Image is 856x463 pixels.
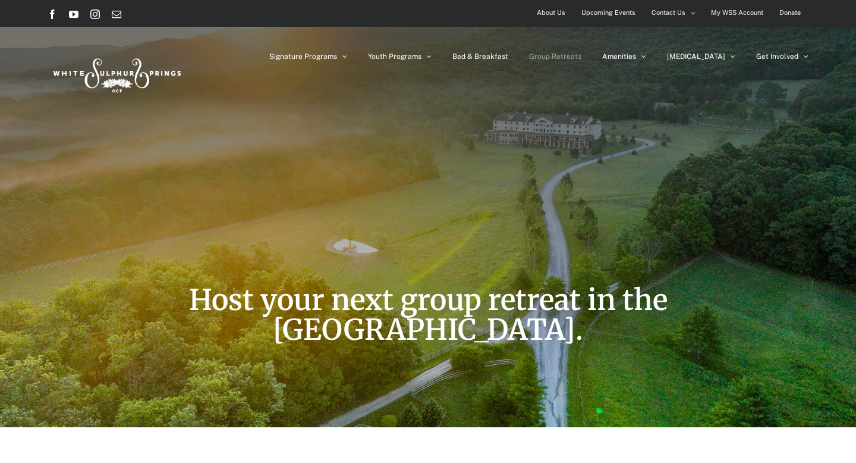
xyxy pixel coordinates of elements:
[48,45,184,101] img: White Sulphur Springs Logo
[581,4,635,21] span: Upcoming Events
[452,53,508,60] span: Bed & Breakfast
[667,53,725,60] span: [MEDICAL_DATA]
[48,10,57,19] a: Facebook
[602,53,636,60] span: Amenities
[667,27,735,86] a: [MEDICAL_DATA]
[537,4,565,21] span: About Us
[368,53,421,60] span: Youth Programs
[269,27,347,86] a: Signature Programs
[756,27,808,86] a: Get Involved
[756,53,798,60] span: Get Involved
[90,10,100,19] a: Instagram
[529,53,581,60] span: Group Retreats
[779,4,801,21] span: Donate
[652,4,685,21] span: Contact Us
[112,10,121,19] a: Email
[189,282,668,348] span: Host your next group retreat in the [GEOGRAPHIC_DATA].
[529,27,581,86] a: Group Retreats
[269,53,337,60] span: Signature Programs
[711,4,763,21] span: My WSS Account
[452,27,508,86] a: Bed & Breakfast
[602,27,646,86] a: Amenities
[368,27,432,86] a: Youth Programs
[69,10,78,19] a: YouTube
[269,27,808,86] nav: Main Menu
